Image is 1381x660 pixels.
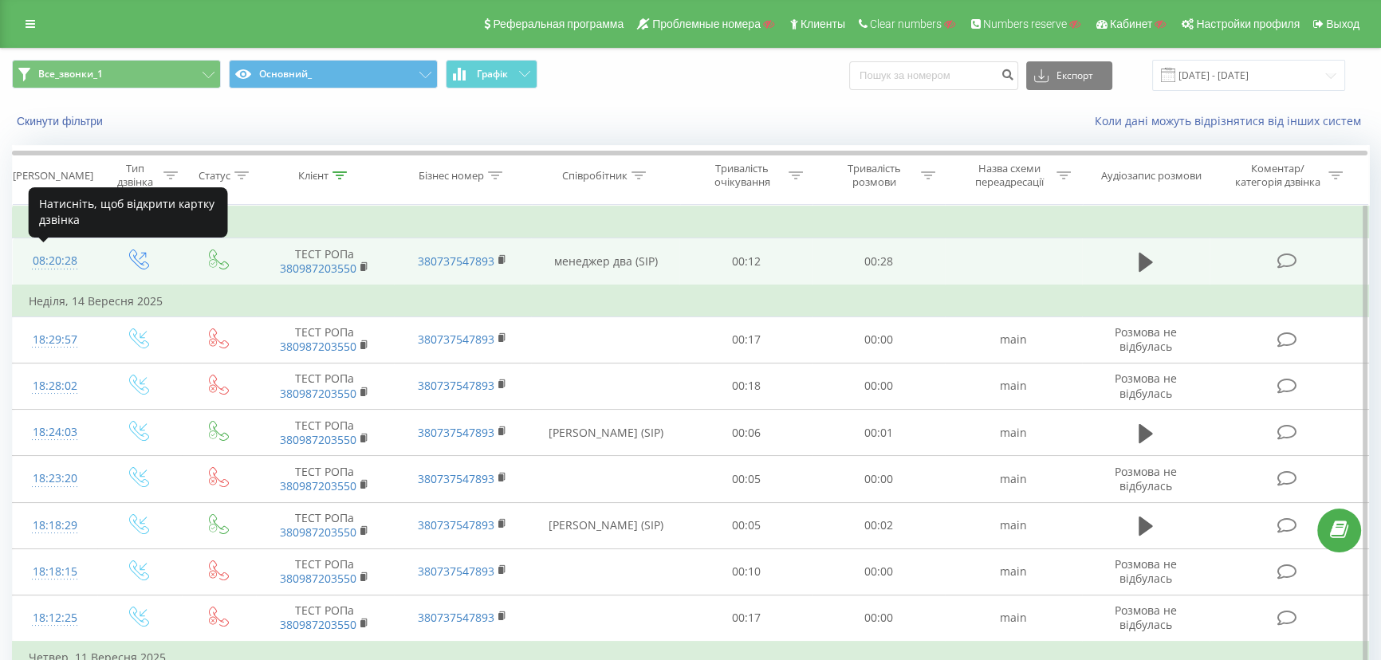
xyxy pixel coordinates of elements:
td: Неділя, 14 Вересня 2025 [13,285,1369,317]
span: Розмова не відбулась [1115,371,1177,400]
a: 380987203550 [280,524,356,540]
span: Розмова не відбулась [1115,556,1177,586]
div: 18:24:03 [29,417,81,448]
td: ТЕСТ РОПа [256,363,394,409]
div: Співробітник [562,169,628,183]
div: Назва схеми переадресації [967,162,1052,189]
div: Статус [199,169,230,183]
span: Розмова не відбулась [1115,603,1177,632]
div: 18:29:57 [29,324,81,356]
td: Сьогодні [13,206,1369,238]
button: Основний_ [229,60,438,88]
a: Коли дані можуть відрізнятися вiд інших систем [1095,113,1369,128]
span: Клиенты [801,18,845,30]
td: [PERSON_NAME] (SIP) [531,410,679,456]
a: 380987203550 [280,617,356,632]
td: 00:05 [679,502,812,548]
div: [PERSON_NAME] [13,169,93,183]
td: 00:00 [812,363,945,409]
a: 380987203550 [280,339,356,354]
div: 18:28:02 [29,371,81,402]
span: Розмова не відбулась [1115,464,1177,493]
span: Кабинет [1110,18,1152,30]
span: Выход [1326,18,1359,30]
span: Все_звонки_1 [38,68,103,81]
td: ТЕСТ РОПа [256,316,394,363]
td: 00:18 [679,363,812,409]
td: 00:28 [812,238,945,285]
td: 00:00 [812,595,945,642]
a: 380737547893 [418,610,494,625]
td: ТЕСТ РОПа [256,595,394,642]
td: ТЕСТ РОПа [256,456,394,502]
td: 00:17 [679,316,812,363]
input: Пошук за номером [849,61,1018,90]
div: Коментар/категорія дзвінка [1231,162,1324,189]
div: Тип дзвінка [112,162,159,189]
a: 380987203550 [280,261,356,276]
div: 18:18:29 [29,510,81,541]
span: Настройки профиля [1196,18,1300,30]
a: 380987203550 [280,386,356,401]
td: ТЕСТ РОПа [256,410,394,456]
span: Проблемные номера [652,18,761,30]
button: Все_звонки_1 [12,60,221,88]
td: 00:02 [812,502,945,548]
span: Реферальная программа [493,18,624,30]
a: 380737547893 [418,378,494,393]
td: 00:12 [679,238,812,285]
div: Тривалість очікування [699,162,785,189]
a: 380987203550 [280,571,356,586]
a: 380737547893 [418,564,494,579]
td: main [945,595,1083,642]
td: ТЕСТ РОПа [256,548,394,595]
button: Графік [446,60,537,88]
span: Numbers reserve [983,18,1067,30]
td: 00:10 [679,548,812,595]
td: менеджер два (SIP) [531,238,679,285]
td: 00:00 [812,316,945,363]
div: 18:23:20 [29,463,81,494]
a: 380737547893 [418,517,494,532]
button: Скинути фільтри [12,114,111,128]
td: 00:05 [679,456,812,502]
td: main [945,548,1083,595]
a: 380987203550 [280,432,356,447]
span: Розмова не відбулась [1115,324,1177,354]
div: Аудіозапис розмови [1101,169,1202,183]
td: main [945,410,1083,456]
a: 380737547893 [418,471,494,486]
td: 00:00 [812,548,945,595]
td: 00:17 [679,595,812,642]
td: ТЕСТ РОПа [256,502,394,548]
td: main [945,363,1083,409]
td: 00:00 [812,456,945,502]
div: Бізнес номер [419,169,484,183]
td: ТЕСТ РОПа [256,238,394,285]
span: Графік [477,69,508,80]
span: Clear numbers [870,18,942,30]
td: main [945,316,1083,363]
a: 380737547893 [418,332,494,347]
a: 380737547893 [418,425,494,440]
div: Клієнт [298,169,329,183]
div: 18:12:25 [29,603,81,634]
td: [PERSON_NAME] (SIP) [531,502,679,548]
td: main [945,502,1083,548]
a: 380987203550 [280,478,356,493]
div: Тривалість розмови [832,162,917,189]
td: 00:01 [812,410,945,456]
div: 18:18:15 [29,556,81,587]
a: 380737547893 [418,253,494,269]
td: 00:06 [679,410,812,456]
td: main [945,456,1083,502]
div: Натисніть, щоб відкрити картку дзвінка [28,187,227,238]
button: Експорт [1026,61,1112,90]
div: 08:20:28 [29,246,81,277]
